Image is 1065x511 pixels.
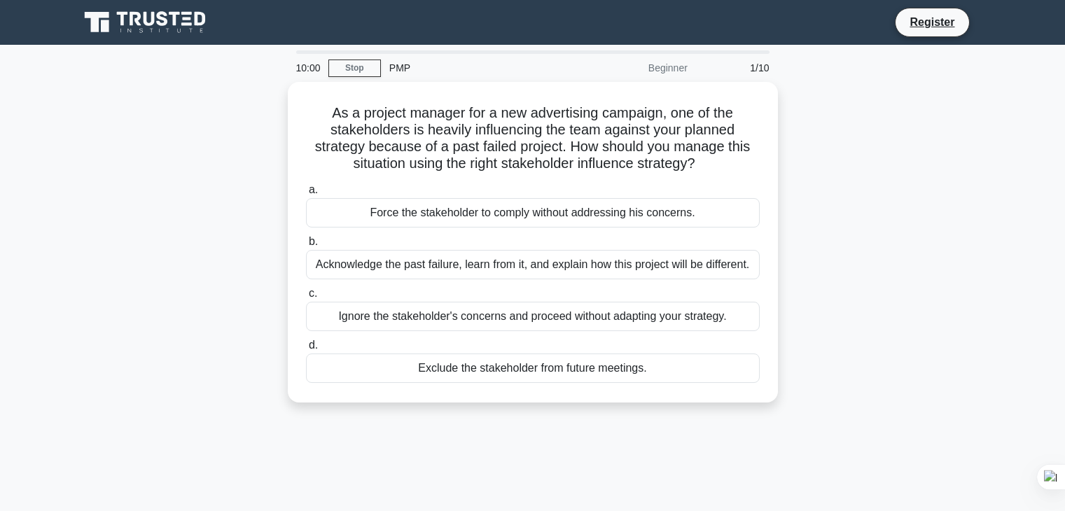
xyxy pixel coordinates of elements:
[696,54,778,82] div: 1/10
[573,54,696,82] div: Beginner
[309,183,318,195] span: a.
[309,235,318,247] span: b.
[306,353,760,383] div: Exclude the stakeholder from future meetings.
[309,339,318,351] span: d.
[328,59,381,77] a: Stop
[381,54,573,82] div: PMP
[306,198,760,227] div: Force the stakeholder to comply without addressing his concerns.
[901,13,963,31] a: Register
[306,302,760,331] div: Ignore the stakeholder's concerns and proceed without adapting your strategy.
[306,250,760,279] div: Acknowledge the past failure, learn from it, and explain how this project will be different.
[288,54,328,82] div: 10:00
[309,287,317,299] span: c.
[305,104,761,173] h5: As a project manager for a new advertising campaign, one of the stakeholders is heavily influenci...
